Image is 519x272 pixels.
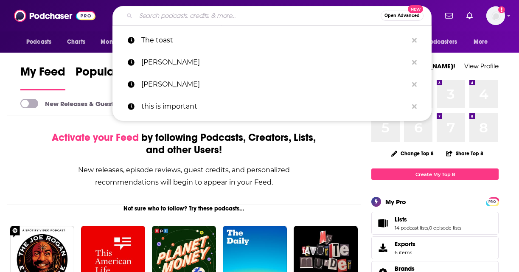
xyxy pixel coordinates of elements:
a: [PERSON_NAME] [112,51,432,73]
img: Podchaser - Follow, Share and Rate Podcasts [14,8,95,24]
button: Open AdvancedNew [381,11,424,21]
a: [PERSON_NAME] [112,73,432,95]
a: PRO [487,198,497,205]
p: The toast [141,29,408,51]
a: View Profile [464,62,499,70]
button: Share Top 8 [446,145,484,162]
a: 14 podcast lists [395,225,428,231]
p: this is important [141,95,408,118]
button: open menu [468,34,499,50]
div: Not sure who to follow? Try these podcasts... [7,205,361,212]
button: open menu [95,34,142,50]
a: Lists [374,217,391,229]
a: Create My Top 8 [371,168,499,180]
button: Show profile menu [486,6,505,25]
span: Charts [67,36,85,48]
span: Activate your Feed [52,131,139,144]
span: 6 items [395,250,415,255]
button: Change Top 8 [386,148,439,159]
a: 0 episode lists [429,225,461,231]
span: Podcasts [26,36,51,48]
span: My Feed [20,64,65,84]
div: by following Podcasts, Creators, Lists, and other Users! [50,132,318,156]
div: New releases, episode reviews, guest credits, and personalized recommendations will begin to appe... [50,164,318,188]
a: Show notifications dropdown [442,8,456,23]
img: User Profile [486,6,505,25]
button: open menu [411,34,469,50]
a: this is important [112,95,432,118]
span: PRO [487,199,497,205]
span: Exports [374,242,391,254]
span: Exports [395,240,415,248]
div: My Pro [385,198,406,206]
a: Exports [371,236,499,259]
a: Lists [395,216,461,223]
a: Charts [62,34,90,50]
span: For Podcasters [416,36,457,48]
a: Popular Feed [76,64,148,90]
span: Lists [395,216,407,223]
button: open menu [20,34,62,50]
span: Monitoring [101,36,131,48]
span: New [408,5,423,13]
span: Open Advanced [384,14,420,18]
svg: Add a profile image [498,6,505,13]
a: New Releases & Guests Only [20,99,132,108]
span: , [428,225,429,231]
a: The toast [112,29,432,51]
span: Lists [371,212,499,235]
input: Search podcasts, credits, & more... [136,9,381,22]
a: My Feed [20,64,65,90]
span: Popular Feed [76,64,148,84]
span: Logged in as KThulin [486,6,505,25]
div: Search podcasts, credits, & more... [112,6,432,25]
a: Show notifications dropdown [463,8,476,23]
p: brett cooper [141,51,408,73]
span: More [474,36,488,48]
p: nancy grace [141,73,408,95]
